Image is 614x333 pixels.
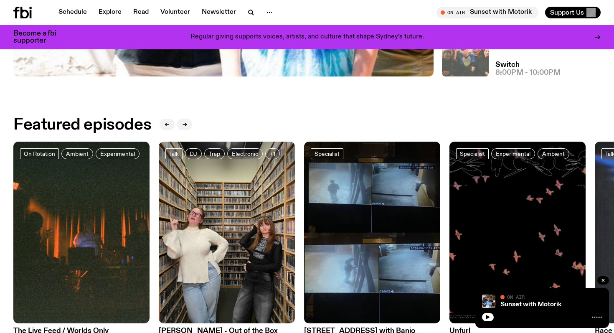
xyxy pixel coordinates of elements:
[542,150,565,157] span: Ambient
[159,142,295,323] img: https://media.fbi.radio/images/IMG_7702.jpg
[491,148,535,159] a: Experimental
[315,150,340,157] span: Specialist
[495,61,520,69] a: Switch
[550,9,584,16] span: Support Us
[456,148,489,159] a: Specialist
[436,7,538,18] button: On AirSunset with Motorik
[94,7,127,18] a: Explore
[96,148,140,159] a: Experimental
[20,148,59,159] a: On Rotation
[190,33,424,41] p: Regular giving supports voices, artists, and culture that shape Sydney’s future.
[204,148,225,159] a: Trap
[100,150,135,157] span: Experimental
[482,295,495,308] img: Andrew, Reenie, and Pat stand in a row, smiling at the camera, in dappled light with a vine leafe...
[155,7,195,18] a: Volunteer
[13,142,150,323] img: A grainy film image of shadowy band figures on stage, with red light behind them
[61,148,93,159] a: Ambient
[507,294,525,300] span: On Air
[209,150,220,157] span: Trap
[13,30,67,44] h3: Become a fbi supporter
[66,150,89,157] span: Ambient
[185,148,202,159] a: DJ
[128,7,154,18] a: Read
[538,148,569,159] a: Ambient
[169,150,179,157] span: Talk
[442,30,489,76] img: A warm film photo of the switch team sitting close together. from left to right: Cedar, Lau, Sand...
[495,69,561,76] span: 8:00pm - 10:00pm
[545,7,601,18] button: Support Us
[190,150,197,157] span: DJ
[165,148,183,159] a: Talk
[500,301,561,308] a: Sunset with Motorik
[53,7,92,18] a: Schedule
[227,148,263,159] a: Electronic
[13,117,151,132] h2: Featured episodes
[496,150,530,157] span: Experimental
[24,150,55,157] span: On Rotation
[270,150,275,157] span: +1
[232,150,258,157] span: Electronic
[311,148,343,159] a: Specialist
[197,7,241,18] a: Newsletter
[460,150,485,157] span: Specialist
[265,148,280,159] button: +1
